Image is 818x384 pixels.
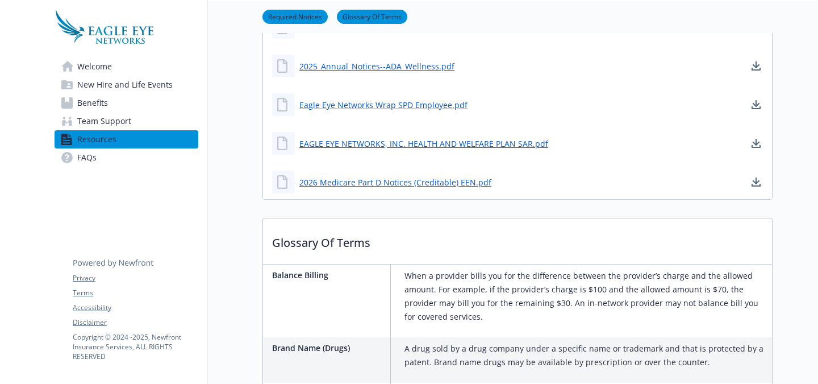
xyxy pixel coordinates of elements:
p: Glossary Of Terms [263,218,772,261]
a: Benefits [55,94,198,112]
span: Team Support [77,112,131,130]
span: New Hire and Life Events [77,76,173,94]
a: Welcome [55,57,198,76]
a: download document [749,59,763,73]
a: download document [749,137,763,150]
a: download document [749,98,763,112]
a: download document [749,175,763,189]
span: Benefits [77,94,108,112]
a: Glossary Of Terms [337,11,407,22]
span: Welcome [77,57,112,76]
a: Eagle Eye Networks Wrap SPD Employee.pdf [299,99,468,111]
a: EAGLE EYE NETWORKS, INC. HEALTH AND WELFARE PLAN SAR.pdf [299,138,548,150]
a: Resources [55,130,198,148]
p: When a provider bills you for the difference between the provider’s charge and the allowed amount... [404,269,767,324]
p: Balance Billing [272,269,386,281]
p: A drug sold by a drug company under a specific name or trademark and that is protected by a paten... [404,342,767,369]
p: Brand Name (Drugs) [272,342,386,354]
a: Disclaimer [73,317,198,328]
a: 2026 Medicare Part D Notices (Creditable) EEN.pdf [299,176,491,188]
span: Resources [77,130,116,148]
a: Accessibility [73,303,198,313]
a: FAQs [55,148,198,167]
a: 2025_Annual_Notices--ADA_Wellness.pdf [299,60,454,72]
a: Terms [73,288,198,298]
a: New Hire and Life Events [55,76,198,94]
a: Required Notices [262,11,328,22]
span: FAQs [77,148,97,167]
a: Team Support [55,112,198,130]
p: Copyright © 2024 - 2025 , Newfront Insurance Services, ALL RIGHTS RESERVED [73,332,198,361]
a: Privacy [73,273,198,283]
